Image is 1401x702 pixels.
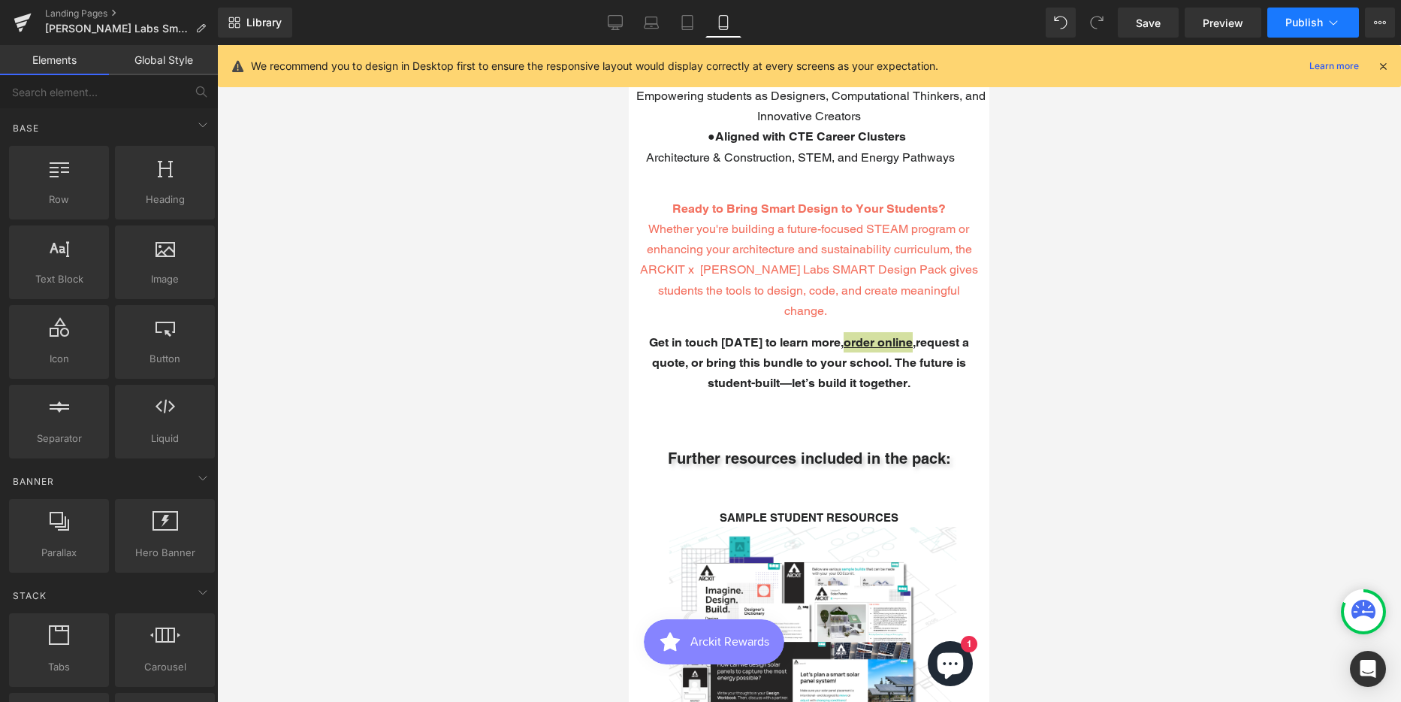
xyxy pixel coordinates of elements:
b: ISTE Standards for Students [100,23,263,38]
span: Focus on algorithmic thinking and physical computing [17,3,326,17]
span: ● [93,23,101,38]
b: SAMPLE STUDENT RESOURCES [91,466,270,479]
a: Learn more [1303,57,1365,75]
a: New Library [218,8,292,38]
a: Landing Pages [45,8,218,20]
u: , [215,290,287,304]
span: ● [79,84,86,98]
span: Liquid [119,431,210,446]
button: More [1365,8,1395,38]
p: We recommend you to design in Desktop first to ensure the responsive layout would display correct... [251,58,938,74]
strong: Further resources included in the pack: [39,404,322,422]
button: Publish [1267,8,1359,38]
span: Parallax [14,545,104,561]
a: Laptop [633,8,669,38]
span: Library [246,16,282,29]
a: Preview [1185,8,1261,38]
span: Get in touch [DATE] to learn more, request a quote, or bring this bundle to your school. The futu... [20,290,340,345]
span: Icon [14,351,104,367]
span: Architecture & Construction, STEM, and Energy Pathways [17,105,326,120]
span: Whether you're building a future-focused STEAM program or enhancing your architecture and sustain... [11,177,349,273]
span: Save [1136,15,1161,31]
span: Button [119,351,210,367]
span: Ready to Bring Smart Design to Your Students? [44,156,317,171]
span: Stack [11,589,48,603]
span: Base [11,121,41,135]
span: Carousel [119,659,210,675]
a: Tablet [669,8,705,38]
span: Hero Banner [119,545,210,561]
button: Undo [1046,8,1076,38]
button: Redo [1082,8,1112,38]
span: Banner [11,474,56,489]
b: Aligned with CTE Career Clusters [86,84,277,98]
span: Publish [1285,17,1323,29]
inbox-online-store-chat: Shopify online store chat [294,596,349,645]
span: Separator [14,431,104,446]
iframe: Button to open loyalty program pop-up [15,574,155,619]
div: Open Intercom Messenger [1350,651,1386,687]
span: Preview [1203,15,1243,31]
a: order online [215,290,284,304]
a: Mobile [705,8,741,38]
span: Tabs [14,659,104,675]
a: Global Style [109,45,218,75]
span: Text Block [14,271,104,287]
span: [PERSON_NAME] Labs Smart Design Pack [45,23,189,35]
a: Desktop [597,8,633,38]
span: Row [14,192,104,207]
span: Image [119,271,210,287]
span: Heading [119,192,210,207]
